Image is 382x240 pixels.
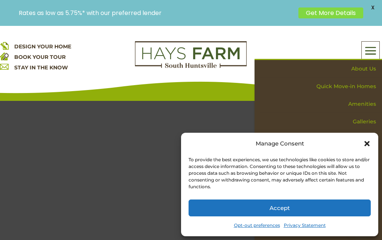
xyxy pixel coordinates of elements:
[260,60,382,78] a: About Us
[14,64,68,71] a: STAY IN THE KNOW
[260,95,382,113] a: Amenities
[14,43,71,50] a: DESIGN YOUR HOME
[189,199,371,216] button: Accept
[135,41,247,68] img: Logo
[260,78,382,95] a: Quick Move-in Homes
[298,7,363,18] a: Get More Details
[234,220,280,231] a: Opt-out preferences
[19,9,295,16] p: Rates as low as 5.75%* with our preferred lender
[260,113,382,130] a: Galleries
[363,140,371,147] div: Close dialog
[189,156,370,190] div: To provide the best experiences, we use technologies like cookies to store and/or access device i...
[14,54,66,60] a: BOOK YOUR TOUR
[260,130,382,148] a: Shops, Restaurants, & Retail
[135,63,247,70] a: hays farm homes huntsville development
[367,2,378,13] span: X
[256,138,304,149] div: Manage Consent
[284,220,326,231] a: Privacy Statement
